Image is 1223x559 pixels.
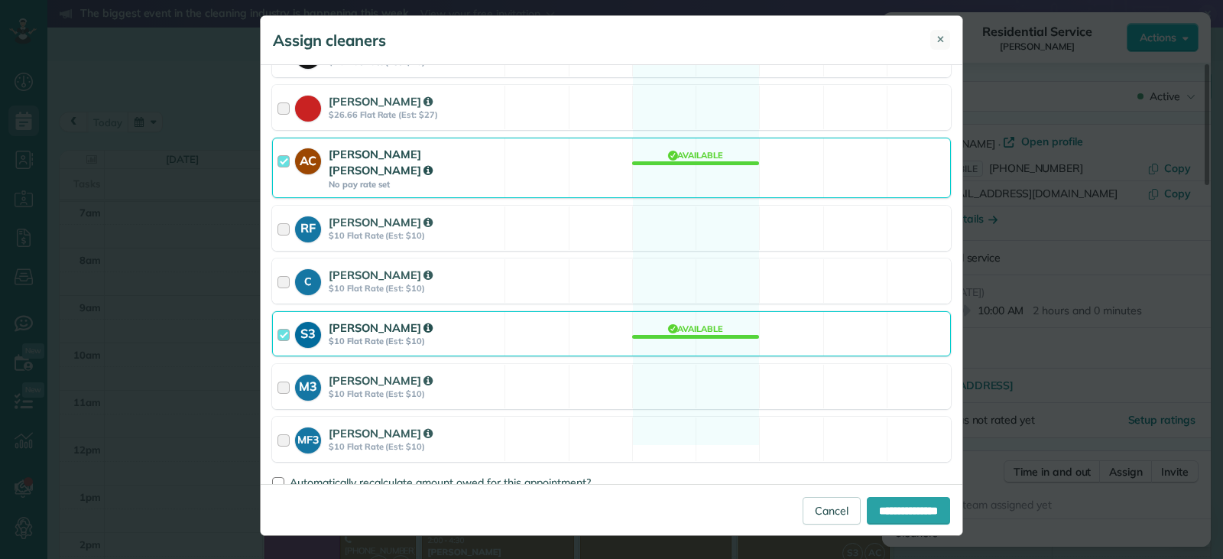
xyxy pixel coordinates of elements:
[329,230,500,241] strong: $10 Flat Rate (Est: $10)
[329,94,433,109] strong: [PERSON_NAME]
[329,215,433,229] strong: [PERSON_NAME]
[329,179,500,190] strong: No pay rate set
[273,30,386,51] h5: Assign cleaners
[295,148,321,170] strong: AC
[329,441,500,452] strong: $10 Flat Rate (Est: $10)
[329,336,500,346] strong: $10 Flat Rate (Est: $10)
[295,216,321,238] strong: RF
[295,322,321,343] strong: S3
[295,375,321,396] strong: M3
[329,283,500,294] strong: $10 Flat Rate (Est: $10)
[329,373,433,388] strong: [PERSON_NAME]
[295,427,321,448] strong: MF3
[329,109,500,120] strong: $26.66 Flat Rate (Est: $27)
[290,476,591,489] span: Automatically recalculate amount owed for this appointment?
[329,320,433,335] strong: [PERSON_NAME]
[803,497,861,525] a: Cancel
[329,388,500,399] strong: $10 Flat Rate (Est: $10)
[936,32,945,47] span: ✕
[329,426,433,440] strong: [PERSON_NAME]
[329,268,433,282] strong: [PERSON_NAME]
[295,269,321,290] strong: C
[329,147,433,177] strong: [PERSON_NAME] [PERSON_NAME]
